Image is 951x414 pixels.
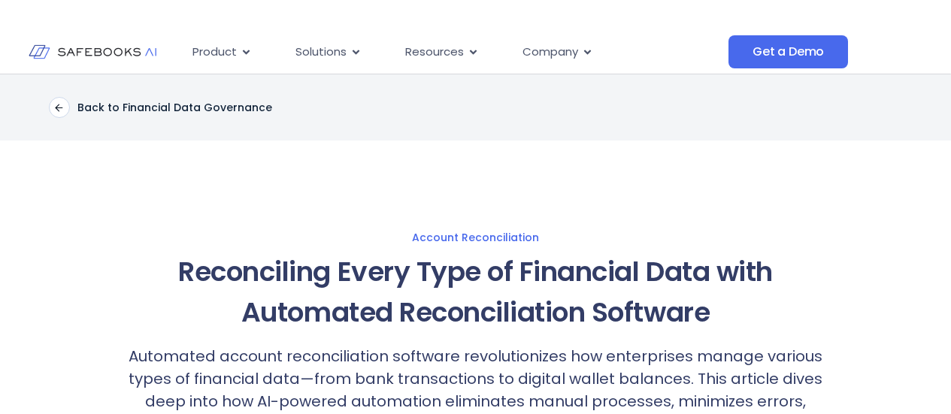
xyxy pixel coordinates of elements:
[728,35,848,68] a: Get a Demo
[180,38,728,67] div: Menu Toggle
[15,231,936,244] a: Account Reconciliation
[49,97,272,118] a: Back to Financial Data Governance
[192,44,237,61] span: Product
[295,44,347,61] span: Solutions
[77,101,272,114] p: Back to Financial Data Governance
[753,44,824,59] span: Get a Demo
[522,44,578,61] span: Company
[405,44,464,61] span: Resources
[180,38,728,67] nav: Menu
[121,252,831,333] h1: Reconciling Every Type of Financial Data with Automated Reconciliation Software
